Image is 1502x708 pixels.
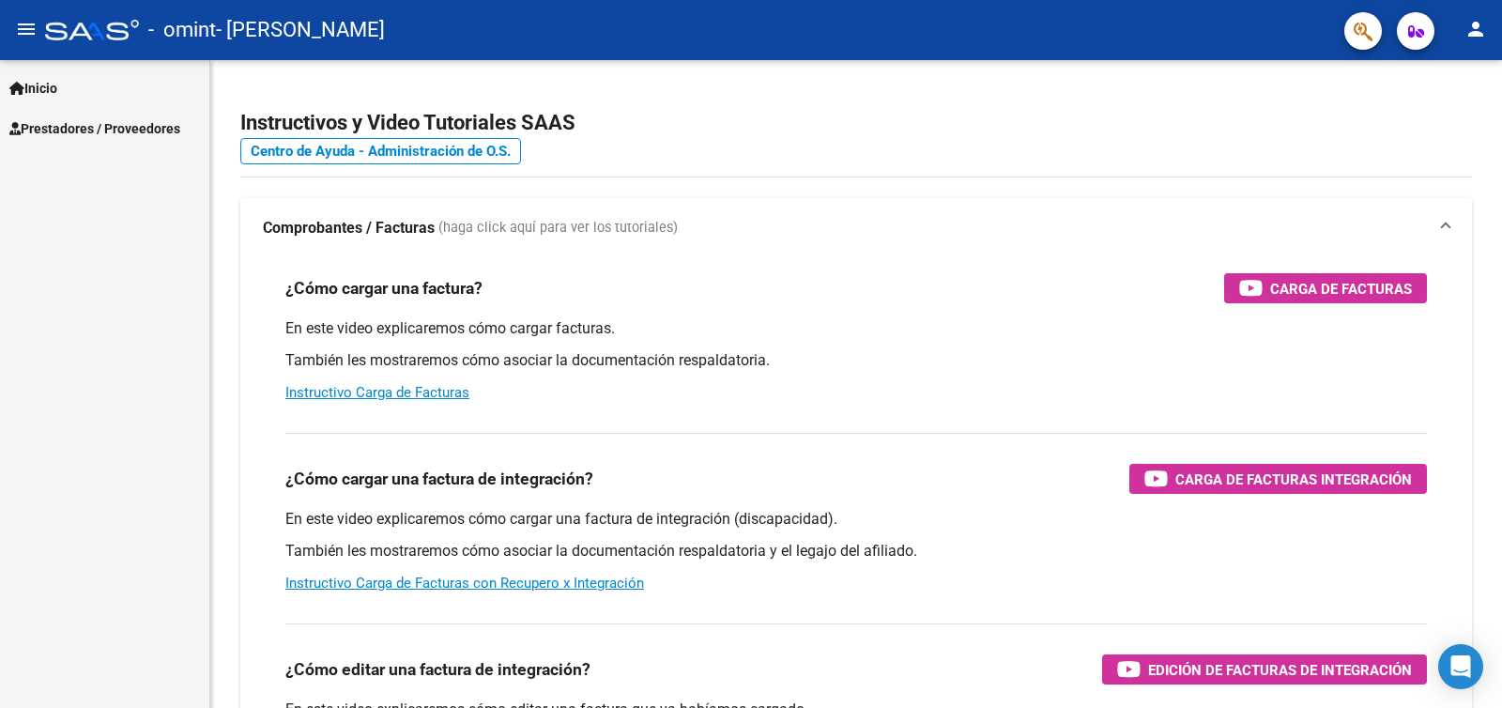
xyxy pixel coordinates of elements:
[285,384,469,401] a: Instructivo Carga de Facturas
[285,575,644,592] a: Instructivo Carga de Facturas con Recupero x Integración
[240,198,1472,258] mat-expansion-panel-header: Comprobantes / Facturas (haga click aquí para ver los tutoriales)
[285,466,593,492] h3: ¿Cómo cargar una factura de integración?
[1438,644,1483,689] div: Open Intercom Messenger
[15,18,38,40] mat-icon: menu
[148,9,216,51] span: - omint
[285,656,590,683] h3: ¿Cómo editar una factura de integración?
[285,541,1427,562] p: También les mostraremos cómo asociar la documentación respaldatoria y el legajo del afiliado.
[1148,658,1412,682] span: Edición de Facturas de integración
[285,318,1427,339] p: En este video explicaremos cómo cargar facturas.
[285,509,1427,530] p: En este video explicaremos cómo cargar una factura de integración (discapacidad).
[9,118,180,139] span: Prestadores / Proveedores
[1464,18,1487,40] mat-icon: person
[1270,277,1412,300] span: Carga de Facturas
[263,218,435,239] strong: Comprobantes / Facturas
[1129,464,1427,494] button: Carga de Facturas Integración
[438,218,678,239] span: (haga click aquí para ver los tutoriales)
[240,105,1472,141] h2: Instructivos y Video Tutoriales SAAS
[285,275,483,301] h3: ¿Cómo cargar una factura?
[285,350,1427,371] p: También les mostraremos cómo asociar la documentación respaldatoria.
[1102,654,1427,685] button: Edición de Facturas de integración
[216,9,385,51] span: - [PERSON_NAME]
[9,78,57,99] span: Inicio
[240,138,521,164] a: Centro de Ayuda - Administración de O.S.
[1175,468,1412,491] span: Carga de Facturas Integración
[1224,273,1427,303] button: Carga de Facturas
